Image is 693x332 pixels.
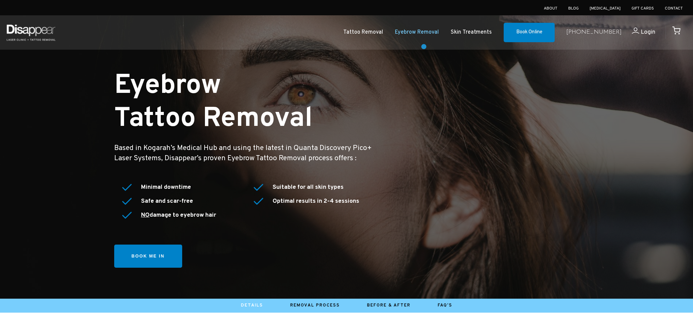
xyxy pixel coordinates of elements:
[273,197,359,205] strong: Optimal results in 2-4 sessions
[114,245,182,268] a: Book me in
[141,211,216,219] strong: damage to eyebrow hair
[504,23,555,43] a: Book Online
[566,28,622,37] a: [PHONE_NUMBER]
[273,183,344,191] strong: Suitable for all skin types
[631,6,654,11] a: Gift Cards
[590,6,621,11] a: [MEDICAL_DATA]
[544,6,557,11] a: About
[641,28,655,36] span: Login
[5,20,57,45] img: Disappear - Laser Clinic and Tattoo Removal Services in Sydney, Australia
[290,303,340,308] a: Removal Process
[114,144,372,163] big: Based in Kogarah’s Medical Hub and using the latest in Quanta Discovery Pico+ Laser Systems, Disa...
[241,303,263,308] a: Details
[622,28,655,37] a: Login
[141,197,193,205] strong: Safe and scar-free
[367,303,411,308] a: Before & After
[568,6,579,11] a: Blog
[343,28,383,37] a: Tattoo Removal
[665,6,683,11] a: Contact
[141,183,191,191] strong: Minimal downtime
[438,303,452,308] a: FAQ's
[114,69,313,136] small: Eyebrow Tattoo Removal
[395,28,439,37] a: Eyebrow Removal
[141,211,150,219] u: NO
[451,28,492,37] a: Skin Treatments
